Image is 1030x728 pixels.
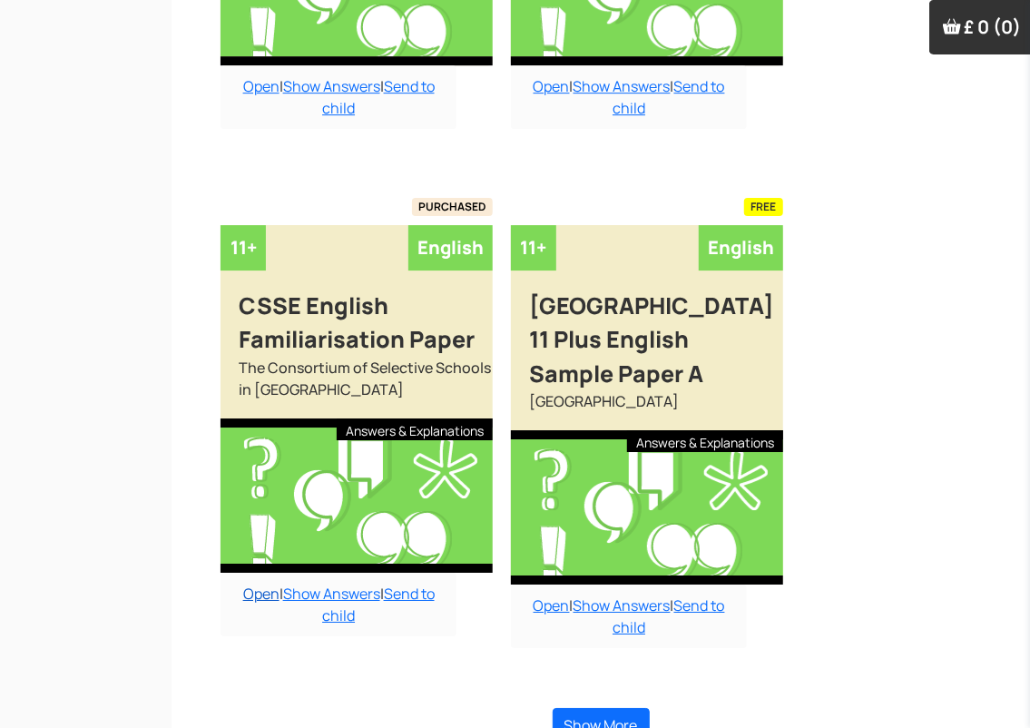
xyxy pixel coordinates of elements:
[613,76,725,118] a: Send to child
[964,15,1021,39] span: £ 0 (0)
[408,225,493,271] div: English
[511,390,783,430] div: [GEOGRAPHIC_DATA]
[337,418,493,440] div: Answers & Explanations
[201,4,228,24] span: of 5
[412,198,494,216] span: PURCHASED
[283,76,380,96] a: Show Answers
[699,225,783,271] div: English
[221,271,493,357] div: CSSE English Familiarisation Paper
[943,17,961,35] img: Your items in the shopping basket
[221,65,456,129] div: | |
[744,198,784,216] span: FREE
[511,225,556,271] div: 11+
[243,76,280,96] a: Open
[627,430,783,452] div: Answers & Explanations
[322,584,435,625] a: Send to child
[534,595,570,615] a: Open
[322,76,435,118] a: Send to child
[243,584,280,604] a: Open
[511,271,783,391] div: [GEOGRAPHIC_DATA] 11 Plus English Sample Paper A
[221,573,456,636] div: | |
[221,357,493,418] div: The Consortium of Selective Schools in [GEOGRAPHIC_DATA]
[283,584,380,604] a: Show Answers
[511,585,747,648] div: | |
[350,4,479,23] select: Zoom
[574,595,671,615] a: Show Answers
[511,65,747,129] div: | |
[152,4,201,24] input: Page
[613,595,725,637] a: Send to child
[534,76,570,96] a: Open
[574,76,671,96] a: Show Answers
[221,225,266,271] div: 11+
